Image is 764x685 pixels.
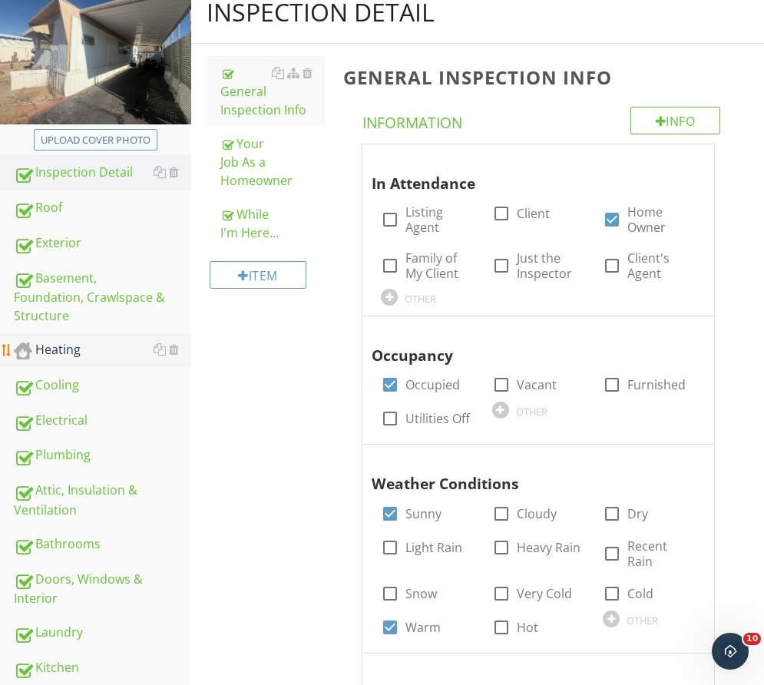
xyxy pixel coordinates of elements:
div: Doors, Windows & Interior [14,570,191,608]
label: Family of My Client [405,250,474,281]
div: Inspection Detail [14,163,191,183]
div: Weather Conditions [372,451,688,495]
label: Listing Agent [405,204,474,235]
iframe: Intercom live chat [712,633,749,670]
label: Cloudy [517,506,557,521]
div: Kitchen [14,658,191,678]
label: Furnished [627,377,686,392]
div: While I'm Here... [220,205,326,242]
div: OTHER [405,293,436,305]
div: Attic, Insulation & Ventilation [14,481,191,519]
div: Electrical [14,411,191,431]
div: General Inspection Info [220,64,326,119]
label: Very Cold [517,586,572,601]
div: Laundry [14,623,191,643]
label: Dry [627,506,648,521]
div: Bathrooms [14,534,191,554]
label: Light Rain [405,540,462,555]
label: Home Owner [627,204,696,235]
div: OTHER [627,614,658,627]
label: Cold [627,586,653,601]
label: Heavy Rain [517,540,580,555]
div: Basement, Foundation, Crawlspace & Structure [14,269,191,326]
div: Your Job As a Homeowner [220,134,326,190]
div: Occupancy [372,323,688,367]
label: Warm [405,620,441,635]
div: Upload cover photo [41,133,150,148]
div: In Attendance [372,151,688,195]
span: 10 [743,633,761,645]
label: Just the Inspector [517,250,585,281]
label: Client [517,206,550,221]
label: Snow [405,586,437,601]
div: Cooling [14,376,191,395]
label: Sunny [405,506,442,521]
div: Item [210,261,307,289]
div: Info [630,107,721,134]
label: Client's Agent [627,250,696,281]
label: Occupied [405,377,460,392]
div: Roof [14,198,191,218]
label: Vacant [517,377,557,392]
label: Utilities Off [405,411,470,426]
div: Plumbing [14,445,191,465]
h4: Information [362,107,720,133]
div: Heating [14,340,191,360]
label: Recent Rain [627,538,696,569]
div: OTHER [516,405,547,418]
label: Hot [517,620,538,635]
h3: General Inspection Info [343,67,739,88]
button: Upload cover photo [34,129,157,151]
div: Exterior [14,233,191,253]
